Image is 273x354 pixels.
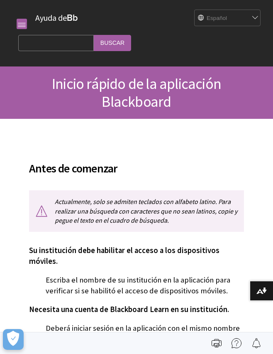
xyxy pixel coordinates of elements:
span: Inicio rápido de la aplicación Blackboard [52,74,221,111]
h2: Antes de comenzar [29,150,244,177]
input: Buscar [94,35,131,51]
img: More help [232,338,241,348]
img: Follow this page [251,338,261,348]
button: Abrir preferencias [3,329,24,350]
select: Site Language Selector [195,10,253,27]
span: Necesita una cuenta de Blackboard Learn en su institución. [29,305,229,314]
span: Su institución debe habilitar el acceso a los dispositivos móviles. [29,246,219,266]
p: Actualmente, solo se admiten teclados con alfabeto latino. Para realizar una búsqueda con caracte... [29,190,244,231]
strong: Bb [67,12,78,23]
img: Print [212,338,222,348]
a: Ayuda deBb [35,12,78,23]
p: Deberá iniciar sesión en la aplicación con el mismo nombre de usuario y contraseña proporcionados... [29,323,244,344]
p: Escriba el nombre de su institución en la aplicación para verificar si se habilitó el acceso de d... [29,275,244,296]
